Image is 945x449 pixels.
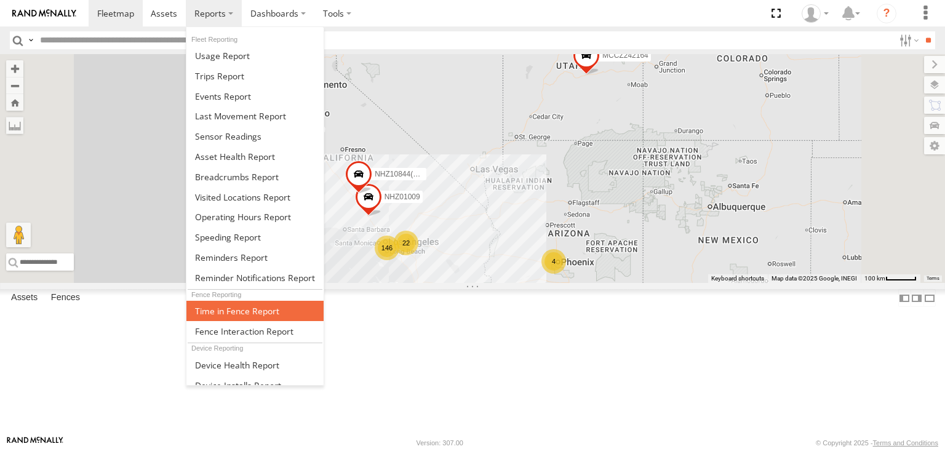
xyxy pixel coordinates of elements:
[7,437,63,449] a: Visit our Website
[186,86,324,106] a: Full Events Report
[816,439,938,447] div: © Copyright 2025 -
[6,117,23,134] label: Measure
[186,227,324,247] a: Fleet Speed Report
[186,106,324,126] a: Last Movement Report
[6,94,23,111] button: Zoom Home
[186,207,324,227] a: Asset Operating Hours Report
[12,9,76,18] img: rand-logo.svg
[6,77,23,94] button: Zoom out
[186,247,324,268] a: Reminders Report
[5,290,44,307] label: Assets
[602,51,648,60] span: MCCZ242164
[898,289,911,307] label: Dock Summary Table to the Left
[711,274,764,283] button: Keyboard shortcuts
[375,236,399,260] div: 146
[797,4,833,23] div: Zulema McIntosch
[877,4,896,23] i: ?
[6,60,23,77] button: Zoom in
[927,276,939,281] a: Terms (opens in new tab)
[186,187,324,207] a: Visited Locations Report
[186,301,324,321] a: Time in Fences Report
[6,223,31,247] button: Drag Pegman onto the map to open Street View
[873,439,938,447] a: Terms and Conditions
[26,31,36,49] label: Search Query
[861,274,920,283] button: Map Scale: 100 km per 47 pixels
[394,231,418,255] div: 22
[186,268,324,288] a: Service Reminder Notifications Report
[924,137,945,154] label: Map Settings
[864,275,885,282] span: 100 km
[541,249,566,274] div: 4
[45,290,86,307] label: Fences
[895,31,921,49] label: Search Filter Options
[186,126,324,146] a: Sensor Readings
[186,66,324,86] a: Trips Report
[923,289,936,307] label: Hide Summary Table
[911,289,923,307] label: Dock Summary Table to the Right
[385,193,420,201] span: NHZ01009
[186,355,324,375] a: Device Health Report
[375,170,444,178] span: NHZ10844(Disabled)
[186,321,324,341] a: Fence Interaction Report
[186,375,324,395] a: Device Installs Report
[772,275,857,282] span: Map data ©2025 Google, INEGI
[417,439,463,447] div: Version: 307.00
[186,46,324,66] a: Usage Report
[186,167,324,187] a: Breadcrumbs Report
[186,146,324,167] a: Asset Health Report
